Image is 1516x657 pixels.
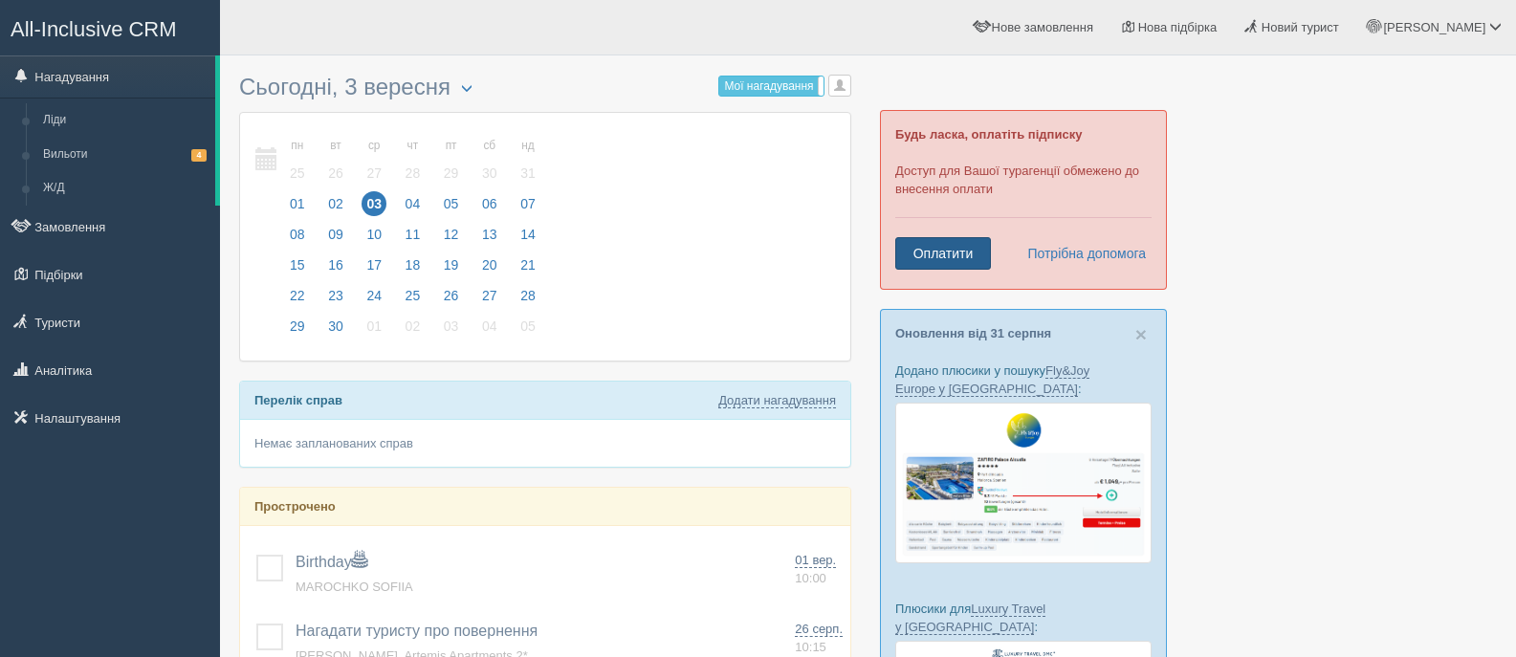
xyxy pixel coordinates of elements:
[401,283,426,308] span: 25
[1,1,219,54] a: All-Inclusive CRM
[191,149,207,162] span: 4
[1015,237,1147,270] a: Потрібна допомога
[992,20,1093,34] span: Нове замовлення
[323,191,348,216] span: 02
[433,285,470,316] a: 26
[510,127,541,193] a: нд 31
[318,127,354,193] a: вт 26
[439,138,464,154] small: пт
[356,254,392,285] a: 17
[439,252,464,277] span: 19
[472,285,508,316] a: 27
[510,193,541,224] a: 07
[516,138,540,154] small: нд
[356,285,392,316] a: 24
[356,127,392,193] a: ср 27
[895,602,1045,635] a: Luxury Travel у [GEOGRAPHIC_DATA]
[34,138,215,172] a: Вильоти4
[362,252,386,277] span: 17
[285,191,310,216] span: 01
[472,224,508,254] a: 13
[718,393,836,408] a: Додати нагадування
[516,252,540,277] span: 21
[296,623,538,639] span: Нагадати туристу про повернення
[895,237,991,270] a: Оплатити
[279,316,316,346] a: 29
[296,580,413,594] a: MAROCHKO SOFIIA
[477,161,502,186] span: 30
[477,252,502,277] span: 20
[356,193,392,224] a: 03
[296,554,367,570] a: Birthday
[472,193,508,224] a: 06
[285,283,310,308] span: 22
[895,403,1152,563] img: fly-joy-de-proposal-crm-for-travel-agency.png
[880,110,1167,290] div: Доступ для Вашої турагенції обмежено до внесення оплати
[395,193,431,224] a: 04
[279,127,316,193] a: пн 25
[362,191,386,216] span: 03
[477,222,502,247] span: 13
[433,316,470,346] a: 03
[356,316,392,346] a: 01
[439,222,464,247] span: 12
[433,193,470,224] a: 05
[11,17,177,41] span: All-Inclusive CRM
[395,285,431,316] a: 25
[895,363,1089,397] a: Fly&Joy Europe у [GEOGRAPHIC_DATA]
[516,283,540,308] span: 28
[401,314,426,339] span: 02
[318,224,354,254] a: 09
[323,283,348,308] span: 23
[323,252,348,277] span: 16
[285,138,310,154] small: пн
[323,222,348,247] span: 09
[795,553,836,568] span: 01 вер.
[285,222,310,247] span: 08
[323,138,348,154] small: вт
[323,314,348,339] span: 30
[279,224,316,254] a: 08
[724,79,813,93] span: Мої нагадування
[240,420,850,467] div: Немає запланованих справ
[510,224,541,254] a: 14
[439,283,464,308] span: 26
[279,285,316,316] a: 22
[510,316,541,346] a: 05
[795,640,826,654] span: 10:15
[795,571,826,585] span: 10:00
[1135,323,1147,345] span: ×
[254,393,342,407] b: Перелік справ
[362,314,386,339] span: 01
[254,499,336,514] b: Прострочено
[477,138,502,154] small: сб
[401,222,426,247] span: 11
[516,161,540,186] span: 31
[516,314,540,339] span: 05
[401,161,426,186] span: 28
[395,224,431,254] a: 11
[795,622,843,637] span: 26 серп.
[362,138,386,154] small: ср
[395,127,431,193] a: чт 28
[516,191,540,216] span: 07
[285,252,310,277] span: 15
[433,254,470,285] a: 19
[362,222,386,247] span: 10
[279,193,316,224] a: 01
[285,314,310,339] span: 29
[1135,324,1147,344] button: Close
[34,171,215,206] a: Ж/Д
[401,191,426,216] span: 04
[895,600,1152,636] p: Плюсики для :
[477,283,502,308] span: 27
[439,161,464,186] span: 29
[439,314,464,339] span: 03
[34,103,215,138] a: Ліди
[433,127,470,193] a: пт 29
[477,314,502,339] span: 04
[323,161,348,186] span: 26
[318,285,354,316] a: 23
